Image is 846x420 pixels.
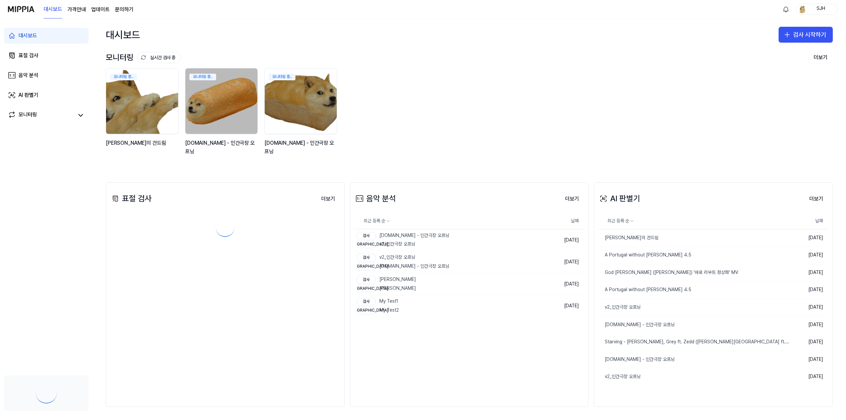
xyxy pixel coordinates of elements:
[91,6,110,14] a: 업데이트
[598,333,790,351] a: Starving - [PERSON_NAME], Grey ft. Zedd ([PERSON_NAME][GEOGRAPHIC_DATA] ft. [PERSON_NAME] cover) ...
[598,316,790,333] a: [DOMAIN_NAME] - 인간극장 오프닝
[110,74,137,80] div: 모니터링 중..
[137,52,181,63] button: 실시간 검사 중
[560,192,584,206] button: 더보기
[185,139,259,156] div: [DOMAIN_NAME] - 인간극장 오프닝
[598,286,691,293] div: A Portugal without [PERSON_NAME] 4.5
[779,27,833,43] button: 검사 시작하기
[808,51,833,64] button: 더보기
[538,295,584,317] td: [DATE]
[4,87,89,103] a: AI 판별기
[357,232,375,240] div: 검사
[538,229,584,251] td: [DATE]
[790,333,828,351] td: [DATE]
[354,229,538,251] a: 검사[DOMAIN_NAME] - 인간극장 오프닝[DEMOGRAPHIC_DATA]v2_인간극장 오프닝
[4,67,89,83] a: 음악 분석
[598,373,641,380] div: v2_인간극장 오프닝
[598,351,790,368] a: [DOMAIN_NAME] - 인간극장 오프닝
[106,68,180,163] a: 모니터링 중..backgroundIamge[PERSON_NAME]의 건드림
[357,285,375,292] div: [DEMOGRAPHIC_DATA]
[354,251,538,273] a: 검사v2_인간극장 오프닝[DEMOGRAPHIC_DATA][DOMAIN_NAME] - 인간극장 오프닝
[357,241,375,248] div: [DEMOGRAPHIC_DATA]
[790,264,828,281] td: [DATE]
[790,316,828,333] td: [DATE]
[598,235,659,241] div: [PERSON_NAME]의 건드림
[19,71,38,79] div: 음악 분석
[19,111,37,120] div: 모니터링
[598,192,640,205] div: AI 판별기
[4,48,89,63] a: 표절 검사
[598,356,675,363] div: [DOMAIN_NAME] - 인간극장 오프닝
[115,6,134,14] a: 문의하기
[598,247,790,264] a: A Portugal without [PERSON_NAME] 4.5
[357,254,375,261] div: 검사
[598,368,790,385] a: v2_인간극장 오프닝
[8,111,74,120] a: 모니터링
[598,229,790,247] a: [PERSON_NAME]의 건드림
[269,74,295,80] div: 모니터링 중..
[804,192,828,206] button: 더보기
[354,295,538,317] a: 검사My Test1[DEMOGRAPHIC_DATA]My Test2
[796,4,838,15] button: profileSJH
[185,68,259,163] a: 모니터링 중..backgroundIamge[DOMAIN_NAME] - 인간극장 오프닝
[4,28,89,44] a: 대시보드
[357,263,375,270] div: [DEMOGRAPHIC_DATA]
[790,229,828,247] td: [DATE]
[357,232,449,240] div: [DOMAIN_NAME] - 인간극장 오프닝
[106,25,140,44] div: 대시보드
[357,307,399,314] div: My Test2
[106,51,181,64] div: 모니터링
[538,251,584,273] td: [DATE]
[106,139,180,156] div: [PERSON_NAME]의 건드림
[598,304,641,311] div: v2_인간극장 오프닝
[264,68,338,163] a: 모니터링 중..backgroundIamge[DOMAIN_NAME] - 인간극장 오프닝
[790,281,828,299] td: [DATE]
[354,273,538,295] a: 검사[PERSON_NAME][DEMOGRAPHIC_DATA][PERSON_NAME]
[189,74,216,80] div: 모니터링 중..
[185,68,257,134] img: backgroundIamge
[357,276,416,284] div: [PERSON_NAME]
[19,32,37,40] div: 대시보드
[357,298,375,305] div: 검사
[357,241,449,248] div: v2_인간극장 오프닝
[538,213,584,229] th: 날짜
[598,252,691,258] div: A Portugal without [PERSON_NAME] 4.5
[598,339,790,345] div: Starving - [PERSON_NAME], Grey ft. Zedd ([PERSON_NAME][GEOGRAPHIC_DATA] ft. [PERSON_NAME] cover) ...
[106,68,178,134] img: backgroundIamge
[357,307,375,314] div: [DEMOGRAPHIC_DATA]
[790,247,828,264] td: [DATE]
[598,269,738,276] div: God [PERSON_NAME] ([PERSON_NAME]) '바로 리부트 정상화' MV
[598,322,675,328] div: [DOMAIN_NAME] - 인간극장 오프닝
[782,5,790,13] img: 알림
[790,299,828,316] td: [DATE]
[316,192,340,206] button: 더보기
[19,91,38,99] div: AI 판별기
[354,192,396,205] div: 음악 분석
[598,299,790,316] a: v2_인간극장 오프닝
[357,254,449,261] div: v2_인간극장 오프닝
[798,5,806,13] img: profile
[598,281,790,298] a: A Portugal without [PERSON_NAME] 4.5
[44,0,62,19] a: 대시보드
[598,264,790,281] a: God [PERSON_NAME] ([PERSON_NAME]) '바로 리부트 정상화' MV
[110,192,152,205] div: 표절 검사
[357,298,399,305] div: My Test1
[357,285,416,292] div: [PERSON_NAME]
[790,351,828,368] td: [DATE]
[357,263,449,270] div: [DOMAIN_NAME] - 인간극장 오프닝
[790,213,828,229] th: 날짜
[67,6,86,14] button: 가격안내
[538,273,584,295] td: [DATE]
[808,5,834,13] div: SJH
[357,276,375,284] div: 검사
[265,68,337,134] img: backgroundIamge
[790,368,828,385] td: [DATE]
[19,52,38,59] div: 표절 검사
[264,139,338,156] div: [DOMAIN_NAME] - 인간극장 오프닝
